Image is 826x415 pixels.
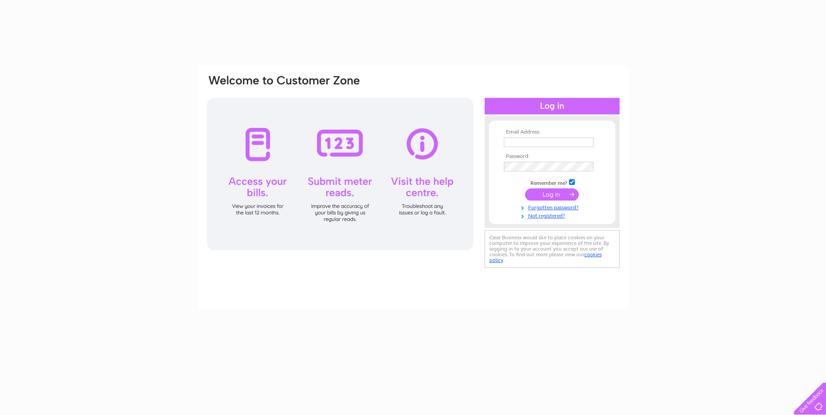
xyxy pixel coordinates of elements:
[485,230,620,268] div: Clear Business would like to place cookies on your computer to improve your experience of the sit...
[489,251,602,263] a: cookies policy
[504,211,603,219] a: Not registered?
[502,154,603,160] th: Password:
[502,129,603,135] th: Email Address:
[504,203,603,211] a: Forgotten password?
[502,178,603,187] td: Remember me?
[525,188,579,201] input: Submit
